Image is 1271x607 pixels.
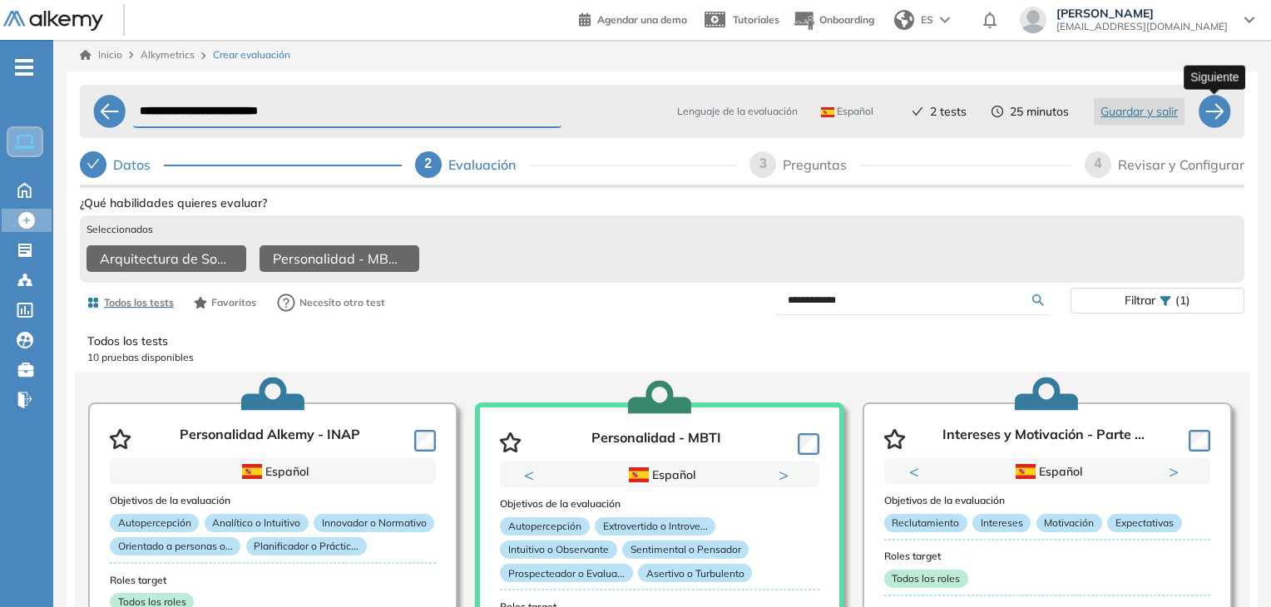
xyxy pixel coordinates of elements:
p: Orientado a personas o... [110,537,240,555]
span: Guardar y salir [1100,102,1178,121]
p: Siguiente [1190,68,1239,86]
p: Reclutamiento [884,514,967,532]
div: Datos [80,151,402,178]
button: 2 [666,488,680,491]
span: Lenguaje de la evaluación [677,104,798,119]
p: Todos los tests [87,333,1237,350]
span: 2 [424,156,432,170]
div: Español [943,462,1152,481]
div: Evaluación [448,151,529,178]
button: Next [1169,463,1185,480]
button: 1 [1027,485,1047,487]
span: Necesito otro test [299,295,385,310]
h3: Objetivos de la evaluación [110,495,436,506]
div: Español [169,462,378,481]
div: Español [558,466,762,484]
span: ES [921,12,933,27]
p: Todos los roles [884,570,968,588]
span: 4 [1095,156,1102,170]
span: [EMAIL_ADDRESS][DOMAIN_NAME] [1056,20,1228,33]
button: Favoritos [187,289,263,317]
p: Personalidad - MBTI [591,430,721,455]
p: Extrovertido o Introve... [595,517,715,535]
button: Next [779,466,795,483]
img: ESP [821,107,834,117]
p: Planificador o Práctic... [246,537,367,555]
button: Todos los tests [80,289,181,317]
span: Español [821,105,873,118]
p: Intereses [972,514,1031,532]
span: Onboarding [819,13,874,26]
span: Seleccionados [87,222,153,237]
p: Prospecteador o Evalua... [500,564,632,582]
p: Personalidad Alkemy - INAP [180,427,360,452]
div: Preguntas [783,151,860,178]
span: Arquitectura de Software [100,249,226,269]
img: ESP [629,467,649,482]
button: Previous [524,466,541,483]
span: 2 tests [930,103,967,121]
span: (1) [1175,289,1190,313]
span: Favoritos [211,295,256,310]
i: - [15,66,33,69]
span: 25 minutos [1010,103,1069,121]
div: 3Preguntas [749,151,1071,178]
p: Expectativas [1107,514,1181,532]
p: Intereses y Motivación - Parte ... [942,427,1145,452]
span: Todos los tests [104,295,174,310]
button: Necesito otro test [270,286,393,319]
span: Personalidad - MBTI [273,249,399,269]
h3: Objetivos de la evaluación [884,495,1210,506]
span: Crear evaluación [213,47,290,62]
h3: Roles target [884,550,1210,562]
span: check [912,106,923,117]
button: 2 [1054,485,1067,487]
p: Autopercepción [500,517,589,535]
span: 3 [759,156,767,170]
a: Inicio [80,47,122,62]
img: arrow [940,17,950,23]
span: Alkymetrics [141,48,195,61]
button: 1 [640,488,660,491]
img: ESP [242,464,262,479]
button: Previous [909,463,926,480]
span: clock-circle [992,106,1003,117]
span: Tutoriales [733,13,779,26]
p: Asertivo o Turbulento [638,564,752,582]
p: 10 pruebas disponibles [87,350,1237,365]
span: [PERSON_NAME] [1056,7,1228,20]
a: Agendar una demo [579,8,687,28]
button: Onboarding [793,2,874,38]
p: Autopercepción [110,514,199,532]
p: Analítico o Intuitivo [205,514,309,532]
img: ESP [1016,464,1036,479]
div: Revisar y Configurar [1118,151,1244,178]
span: ¿Qué habilidades quieres evaluar? [80,195,267,212]
span: Agendar una demo [597,13,687,26]
span: check [87,157,100,170]
span: Filtrar [1125,289,1155,313]
h3: Roles target [110,575,436,586]
button: Guardar y salir [1094,98,1184,125]
p: Intuitivo o Observante [500,540,616,559]
div: 4Revisar y Configurar [1085,151,1244,178]
img: world [894,10,914,30]
p: Motivación [1036,514,1102,532]
h3: Objetivos de la evaluación [500,498,819,510]
img: Logo [3,11,103,32]
p: Innovador o Normativo [314,514,434,532]
div: 2Evaluación [415,151,737,178]
div: Datos [113,151,164,178]
p: Sentimental o Pensador [622,540,749,559]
